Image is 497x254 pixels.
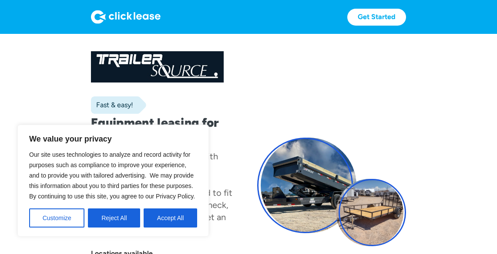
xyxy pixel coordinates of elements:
h1: Equipment leasing for small businesses [91,115,240,143]
button: Accept All [144,208,197,228]
button: Reject All [88,208,140,228]
div: Fast & easy! [91,101,133,109]
p: We value your privacy [29,134,197,144]
a: Get Started [347,9,406,26]
button: Customize [29,208,84,228]
img: Logo [91,10,161,24]
span: Our site uses technologies to analyze and record activity for purposes such as compliance to impr... [29,151,195,200]
div: We value your privacy [17,125,209,237]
